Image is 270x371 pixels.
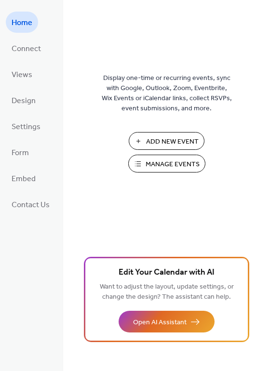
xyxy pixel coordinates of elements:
span: Manage Events [146,159,200,170]
button: Open AI Assistant [119,311,215,332]
a: Home [6,12,38,33]
span: Contact Us [12,198,50,213]
span: Design [12,93,36,109]
button: Add New Event [129,132,204,150]
span: Form [12,146,29,161]
span: Embed [12,172,36,187]
span: Want to adjust the layout, update settings, or change the design? The assistant can help. [100,280,234,304]
span: Home [12,15,32,31]
a: Contact Us [6,194,55,215]
a: Design [6,90,41,111]
span: Settings [12,119,40,135]
span: Display one-time or recurring events, sync with Google, Outlook, Zoom, Eventbrite, Wix Events or ... [102,73,232,114]
a: Settings [6,116,46,137]
span: Connect [12,41,41,57]
a: Connect [6,38,47,59]
span: Add New Event [146,137,199,147]
span: Open AI Assistant [133,318,187,328]
a: Form [6,142,35,163]
span: Edit Your Calendar with AI [119,266,215,279]
button: Manage Events [128,155,205,172]
a: Embed [6,168,41,189]
span: Views [12,67,32,83]
a: Views [6,64,38,85]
